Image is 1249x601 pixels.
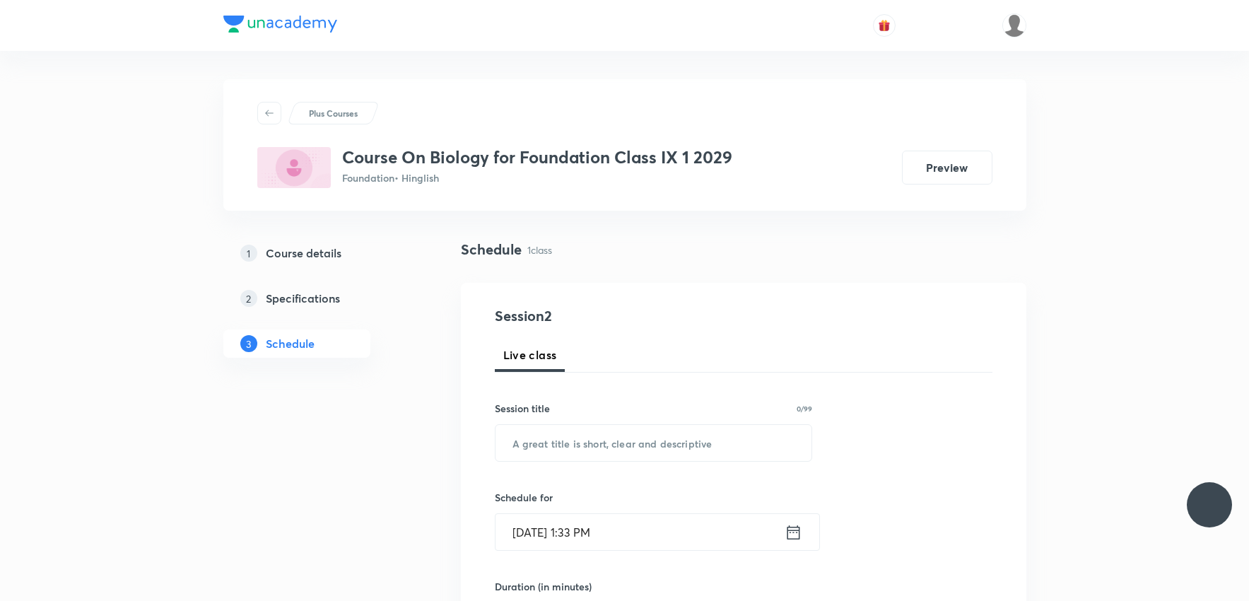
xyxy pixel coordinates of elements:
img: Company Logo [223,16,337,33]
h5: Specifications [266,290,340,307]
button: Preview [902,151,992,185]
img: avatar [878,19,891,32]
img: ttu [1201,496,1218,513]
input: A great title is short, clear and descriptive [496,425,812,461]
p: 3 [240,335,257,352]
img: Arvind Bhargav [1002,13,1026,37]
h6: Schedule for [495,490,813,505]
h5: Schedule [266,335,315,352]
button: avatar [873,14,896,37]
p: 1 class [527,243,552,257]
h6: Duration (in minutes) [495,579,592,594]
p: 0/99 [797,405,812,412]
h3: Course On Biology for Foundation Class IX 1 2029 [342,147,732,168]
h4: Schedule [461,239,522,260]
img: 3286DD3B-5E33-456F-8C16-858FA121B1E9_plus.png [257,147,331,188]
h5: Course details [266,245,341,262]
p: Plus Courses [309,107,358,119]
h4: Session 2 [495,305,753,327]
p: 2 [240,290,257,307]
p: Foundation • Hinglish [342,170,732,185]
p: 1 [240,245,257,262]
a: 2Specifications [223,284,416,313]
span: Live class [503,346,557,363]
a: Company Logo [223,16,337,36]
h6: Session title [495,401,550,416]
a: 1Course details [223,239,416,267]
